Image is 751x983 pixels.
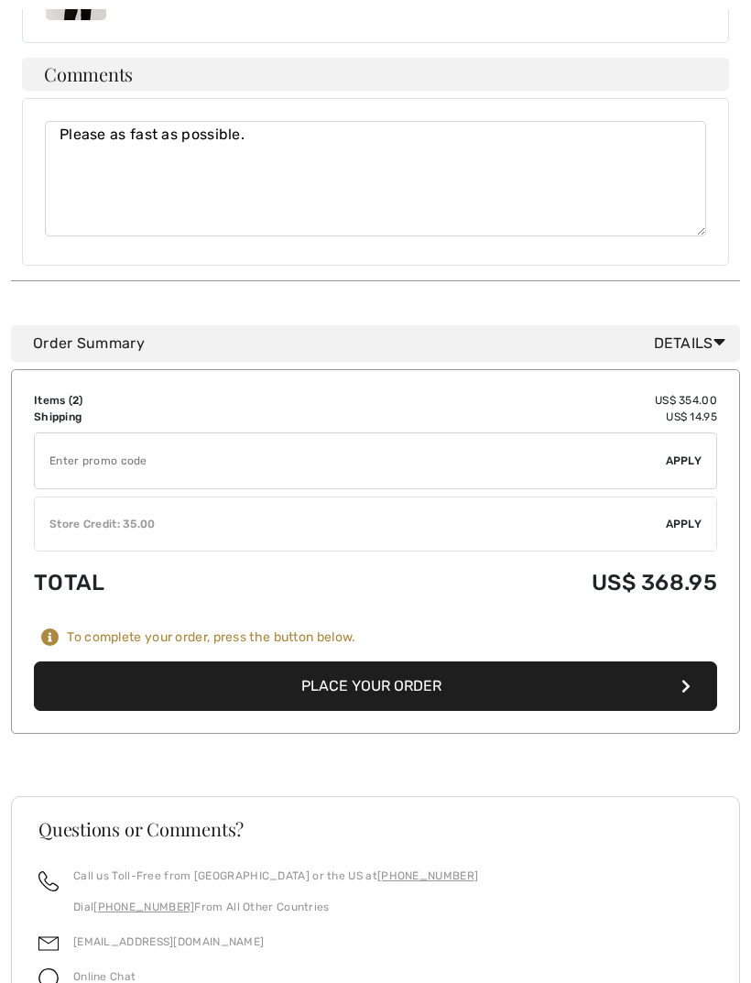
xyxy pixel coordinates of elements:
[33,333,733,355] div: Order Summary
[73,970,136,983] span: Online Chat
[93,901,194,913] a: [PHONE_NUMBER]
[73,868,478,884] p: Call us Toll-Free from [GEOGRAPHIC_DATA] or the US at
[35,433,666,488] input: Promo code
[280,409,717,425] td: US$ 14.95
[38,871,59,891] img: call
[34,409,280,425] td: Shipping
[73,899,478,915] p: Dial From All Other Countries
[280,552,717,614] td: US$ 368.95
[35,516,666,532] div: Store Credit: 35.00
[38,820,713,838] h3: Questions or Comments?
[38,934,59,954] img: email
[666,516,702,532] span: Apply
[45,121,706,236] textarea: Comments
[654,333,733,355] span: Details
[666,453,702,469] span: Apply
[377,869,478,882] a: [PHONE_NUMBER]
[67,629,355,646] div: To complete your order, press the button below.
[72,394,79,407] span: 2
[34,661,717,711] button: Place Your Order
[280,392,717,409] td: US$ 354.00
[34,392,280,409] td: Items ( )
[73,935,264,948] a: [EMAIL_ADDRESS][DOMAIN_NAME]
[34,552,280,614] td: Total
[22,58,729,91] h4: Comments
